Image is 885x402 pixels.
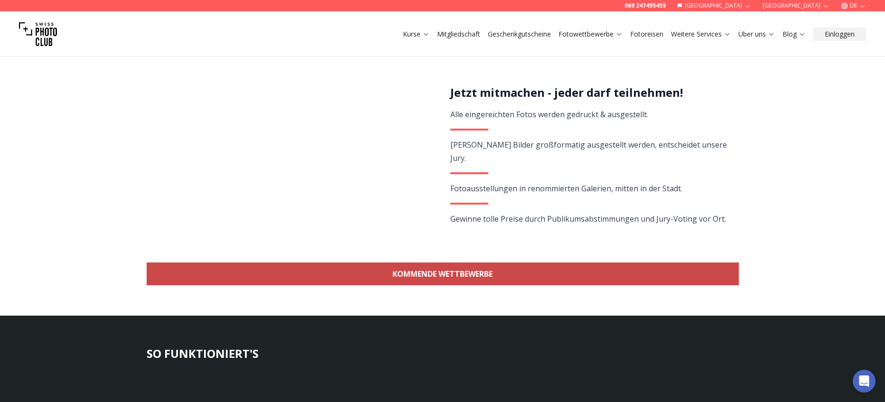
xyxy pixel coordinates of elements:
[147,262,739,285] a: KOMMENDE WETTBEWERBE
[738,29,775,39] a: Über uns
[399,28,433,41] button: Kurse
[667,28,735,41] button: Weitere Services
[783,29,806,39] a: Blog
[735,28,779,41] button: Über uns
[853,370,876,393] div: Open Intercom Messenger
[437,29,480,39] a: Mitgliedschaft
[433,28,484,41] button: Mitgliedschaft
[555,28,626,41] button: Fotowettbewerbe
[450,140,727,163] span: [PERSON_NAME] Bilder großformatig ausgestellt werden, entscheidet unsere Jury.
[19,15,57,53] img: Swiss photo club
[450,214,726,224] span: Gewinne tolle Preise durch Publikumsabstimmungen und Jury-Voting vor Ort.
[450,85,728,100] h2: Jetzt mitmachen - jeder darf teilnehmen!
[450,109,648,120] span: Alle eingereichten Fotos werden gedruckt & ausgestellt.
[813,28,866,41] button: Einloggen
[630,29,663,39] a: Fotoreisen
[559,29,623,39] a: Fotowettbewerbe
[624,2,666,9] a: 069 247495455
[484,28,555,41] button: Geschenkgutscheine
[779,28,810,41] button: Blog
[403,29,429,39] a: Kurse
[626,28,667,41] button: Fotoreisen
[671,29,731,39] a: Weitere Services
[450,183,682,194] span: Fotoausstellungen in renommierten Galerien, mitten in der Stadt.
[488,29,551,39] a: Geschenkgutscheine
[147,346,739,361] h3: SO FUNKTIONIERT'S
